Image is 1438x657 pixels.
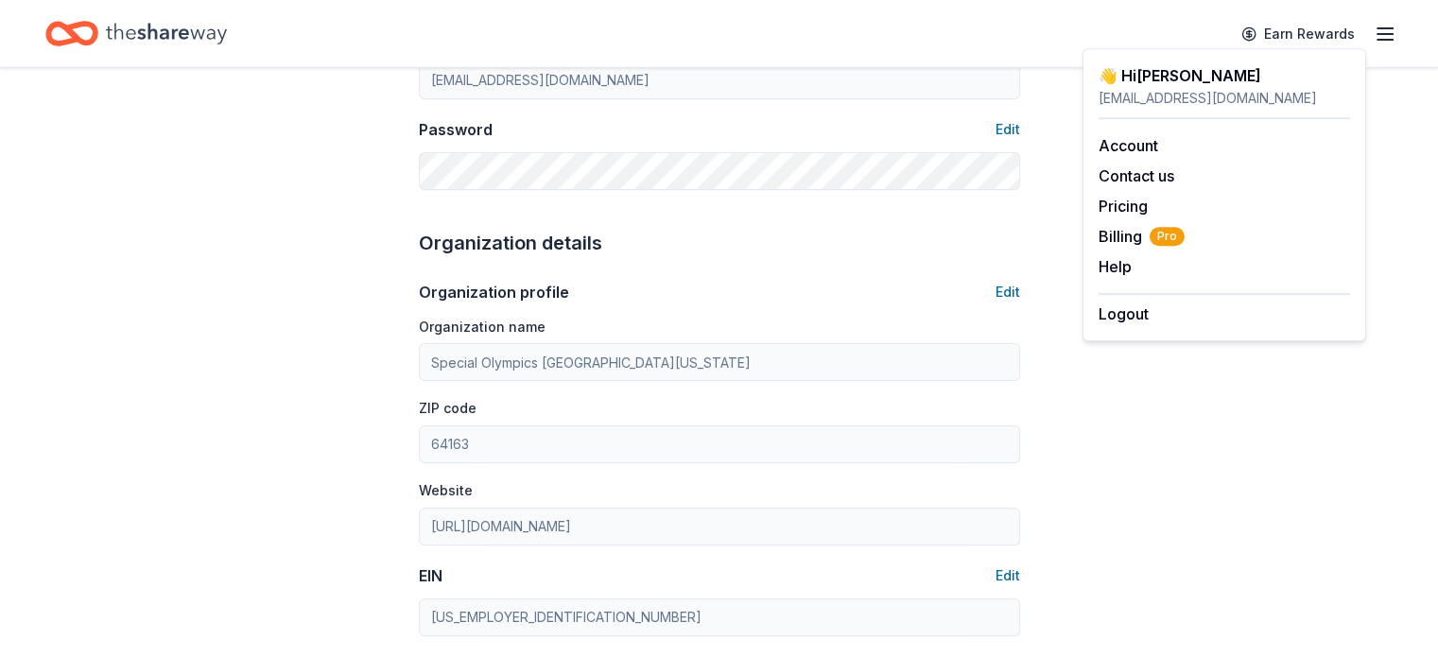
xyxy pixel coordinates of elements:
div: Organization details [419,228,1020,258]
span: Billing [1099,225,1185,248]
div: [EMAIL_ADDRESS][DOMAIN_NAME] [1099,87,1350,110]
div: Organization profile [419,281,569,303]
button: Logout [1099,303,1149,325]
input: 12345 (U.S. only) [419,425,1020,463]
button: BillingPro [1099,225,1185,248]
div: EIN [419,564,442,587]
button: Edit [996,118,1020,141]
div: 👋 Hi [PERSON_NAME] [1099,64,1350,87]
button: Edit [996,564,1020,587]
span: Pro [1150,227,1185,246]
a: Pricing [1099,197,1148,216]
button: Contact us [1099,164,1174,187]
a: Earn Rewards [1230,17,1366,51]
label: Website [419,481,473,500]
label: ZIP code [419,399,476,418]
a: Home [45,11,227,56]
button: Edit [996,281,1020,303]
input: 12-3456789 [419,598,1020,636]
div: Password [419,118,493,141]
a: Account [1099,136,1158,155]
label: Organization name [419,318,546,337]
button: Help [1099,255,1132,278]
